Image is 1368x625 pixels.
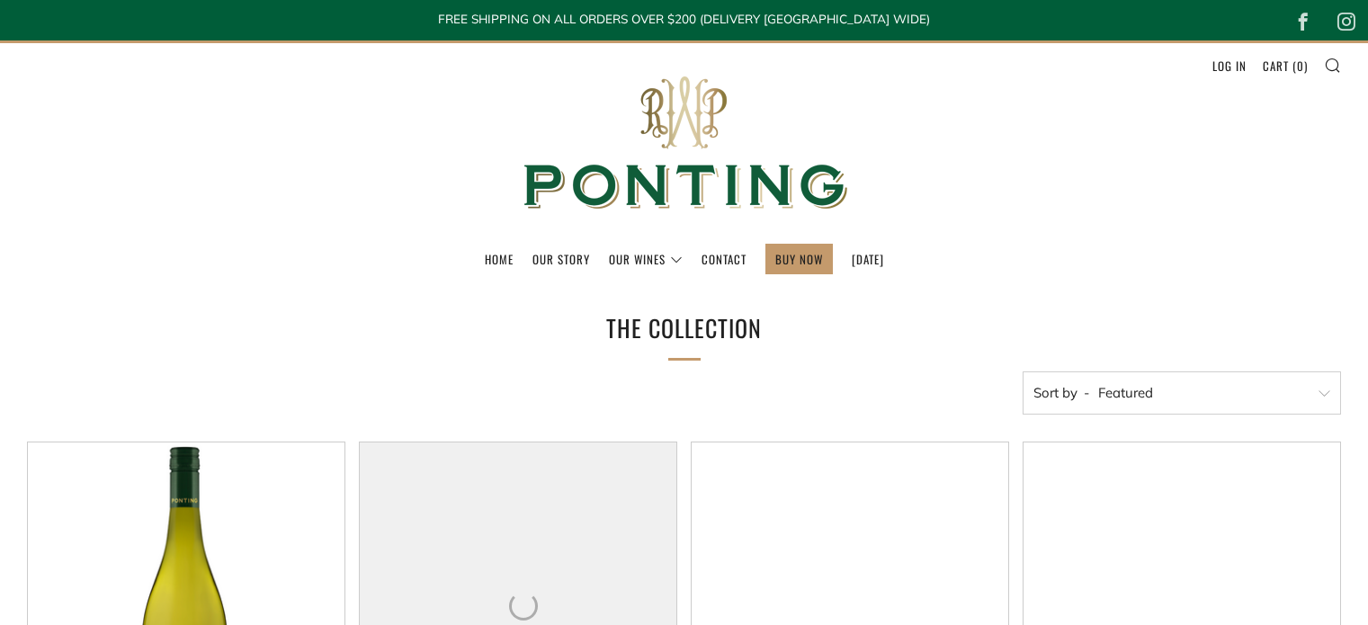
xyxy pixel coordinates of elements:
[1212,51,1247,80] a: Log in
[1297,57,1304,75] span: 0
[485,245,514,273] a: Home
[609,245,683,273] a: Our Wines
[532,245,590,273] a: Our Story
[1263,51,1308,80] a: Cart (0)
[505,43,864,244] img: Ponting Wines
[775,245,823,273] a: BUY NOW
[852,245,884,273] a: [DATE]
[702,245,747,273] a: Contact
[415,308,954,350] h1: The Collection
